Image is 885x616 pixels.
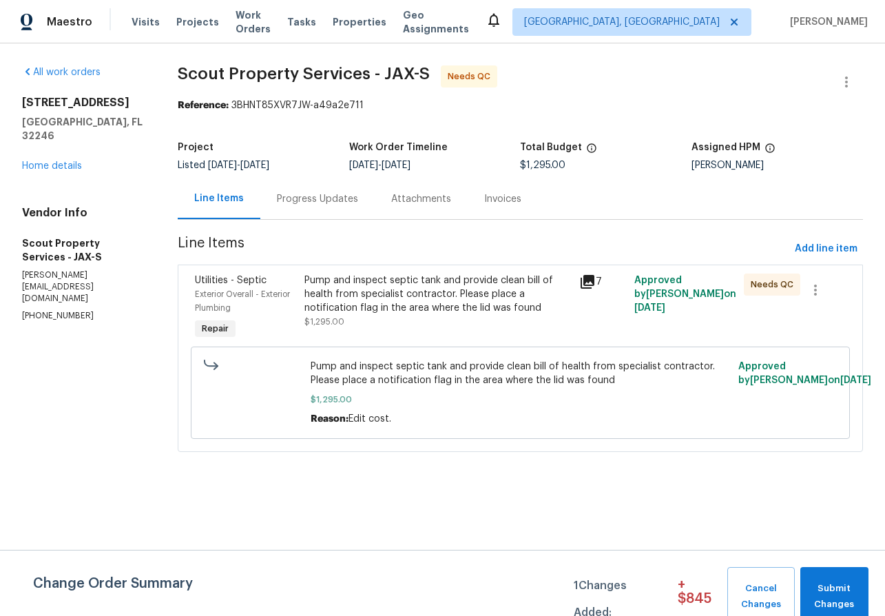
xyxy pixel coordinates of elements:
[240,161,269,170] span: [DATE]
[784,15,868,29] span: [PERSON_NAME]
[751,278,799,291] span: Needs QC
[484,192,521,206] div: Invoices
[349,143,448,152] h5: Work Order Timeline
[691,161,863,170] div: [PERSON_NAME]
[194,192,244,205] div: Line Items
[178,99,863,112] div: 3BHNT85XVR7JW-a49a2e711
[22,236,145,264] h5: Scout Property Services - JAX-S
[22,161,82,171] a: Home details
[634,276,736,313] span: Approved by [PERSON_NAME] on
[178,143,214,152] h5: Project
[178,101,229,110] b: Reference:
[178,65,430,82] span: Scout Property Services - JAX-S
[691,143,760,152] h5: Assigned HPM
[403,8,469,36] span: Geo Assignments
[304,274,571,315] div: Pump and inspect septic tank and provide clean bill of health from specialist contractor. Please ...
[178,236,789,262] span: Line Items
[196,322,234,336] span: Repair
[22,96,145,110] h2: [STREET_ADDRESS]
[22,269,145,305] p: [PERSON_NAME][EMAIL_ADDRESS][DOMAIN_NAME]
[236,8,271,36] span: Work Orders
[195,290,290,312] span: Exterior Overall - Exterior Plumbing
[22,310,145,322] p: [PHONE_NUMBER]
[311,360,730,387] span: Pump and inspect septic tank and provide clean bill of health from specialist contractor. Please ...
[333,15,386,29] span: Properties
[348,414,391,424] span: Edit cost.
[524,15,720,29] span: [GEOGRAPHIC_DATA], [GEOGRAPHIC_DATA]
[47,15,92,29] span: Maestro
[304,318,344,326] span: $1,295.00
[349,161,378,170] span: [DATE]
[634,303,665,313] span: [DATE]
[287,17,316,27] span: Tasks
[840,376,871,385] span: [DATE]
[22,115,145,143] h5: [GEOGRAPHIC_DATA], FL 32246
[586,143,597,161] span: The total cost of line items that have been proposed by Opendoor. This sum includes line items th...
[789,236,863,262] button: Add line item
[277,192,358,206] div: Progress Updates
[208,161,237,170] span: [DATE]
[391,192,451,206] div: Attachments
[764,143,775,161] span: The hpm assigned to this work order.
[178,161,269,170] span: Listed
[195,276,267,285] span: Utilities - Septic
[22,206,145,220] h4: Vendor Info
[448,70,496,83] span: Needs QC
[176,15,219,29] span: Projects
[520,161,565,170] span: $1,295.00
[520,143,582,152] h5: Total Budget
[22,68,101,77] a: All work orders
[795,240,857,258] span: Add line item
[311,414,348,424] span: Reason:
[132,15,160,29] span: Visits
[738,362,871,385] span: Approved by [PERSON_NAME] on
[208,161,269,170] span: -
[382,161,410,170] span: [DATE]
[349,161,410,170] span: -
[311,393,730,407] span: $1,295.00
[579,274,626,290] div: 7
